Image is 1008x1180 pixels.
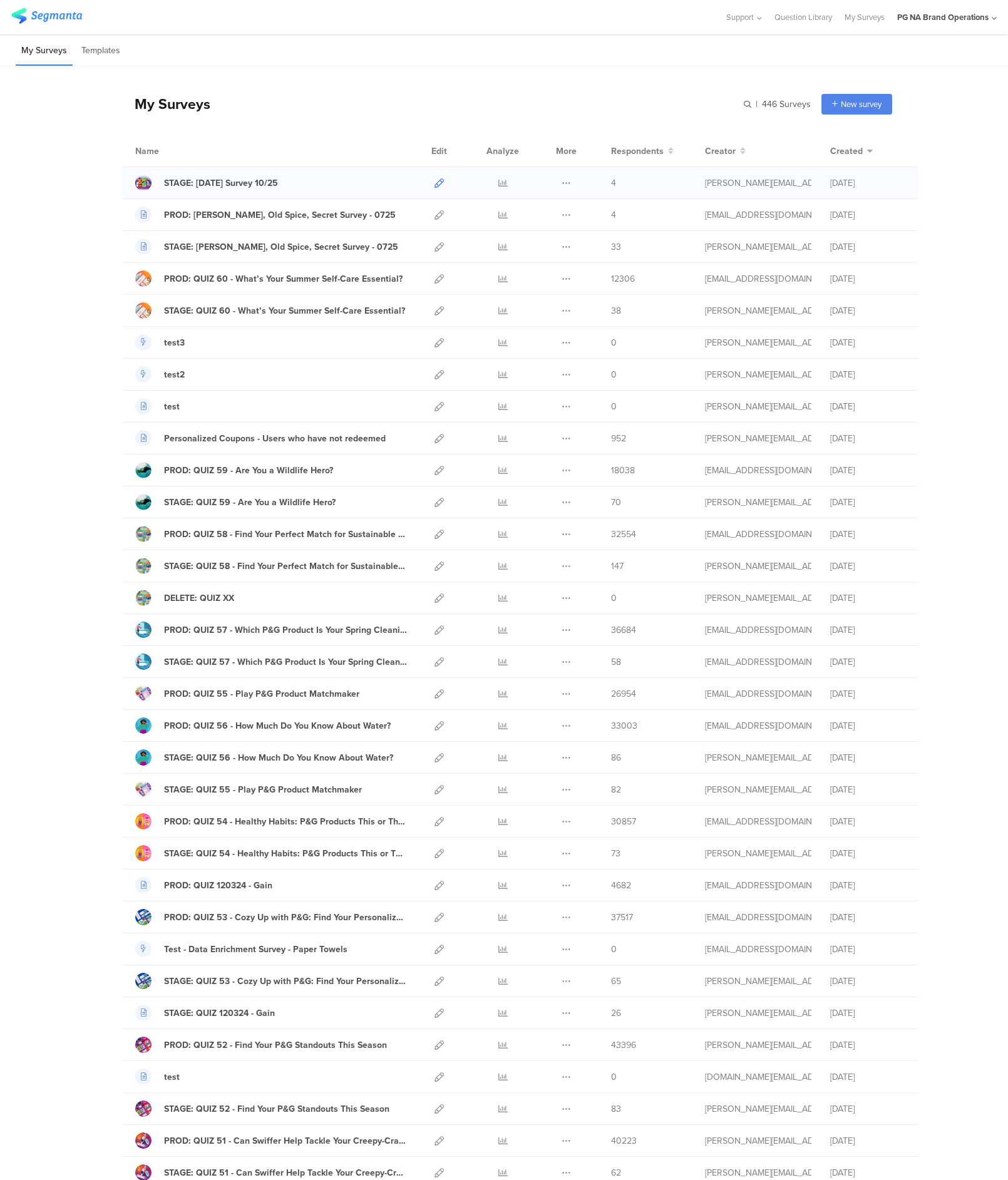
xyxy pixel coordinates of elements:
div: PROD: Olay, Old Spice, Secret Survey - 0725 [164,208,396,222]
span: Creator [705,145,736,158]
div: STAGE: QUIZ 53 - Cozy Up with P&G: Find Your Personalized Cold-Weather Essentials [164,975,407,988]
a: PROD: QUIZ 57 - Which P&G Product Is Your Spring Cleaning Must-Have? [135,622,407,638]
div: [DATE] [830,240,905,254]
span: 70 [611,496,621,509]
div: PROD: QUIZ 54 - Healthy Habits: P&G Products This or That? [164,815,407,828]
span: 58 [611,655,621,669]
div: PROD: QUIZ 60 - What’s Your Summer Self-Care Essential? [164,272,403,285]
a: STAGE: [PERSON_NAME], Old Spice, Secret Survey - 0725 [135,239,398,255]
div: [DATE] [830,528,905,541]
div: STAGE: Diwali Survey 10/25 [164,177,278,190]
span: 30857 [611,815,636,828]
div: [DATE] [830,1166,905,1179]
div: gallup.r@pg.com [705,655,811,669]
div: STAGE: QUIZ 59 - Are You a Wildlife Hero? [164,496,336,509]
div: [DATE] [830,336,905,349]
a: test [135,1069,180,1085]
span: 37517 [611,911,633,924]
span: | [754,98,759,111]
div: [DATE] [830,400,905,413]
a: STAGE: QUIZ 55 - Play P&G Product Matchmaker [135,781,362,798]
div: [DATE] [830,687,905,700]
button: Respondents [611,145,674,158]
a: STAGE: QUIZ 57 - Which P&G Product Is Your Spring Cleaning Must-Have? [135,654,407,670]
a: STAGE: [DATE] Survey 10/25 [135,175,278,191]
span: 952 [611,432,626,445]
div: STAGE: QUIZ 54 - Healthy Habits: P&G Products This or That? [164,847,407,860]
button: Created [830,145,873,158]
a: STAGE: QUIZ 60 - What’s Your Summer Self-Care Essential? [135,302,405,319]
div: PROD: QUIZ 51 - Can Swiffer Help Tackle Your Creepy-Crawlies? [164,1134,407,1147]
div: shirley.j@pg.com [705,592,811,605]
div: shirley.j@pg.com [705,177,811,190]
div: STAGE: QUIZ 51 - Can Swiffer Help Tackle Your Creepy-Crawlies? [164,1166,407,1179]
a: STAGE: QUIZ 56 - How Much Do You Know About Water? [135,749,393,766]
div: yadav.vy.3@pg.com [705,208,811,222]
div: shirley.j@pg.com [705,1166,811,1179]
div: STAGE: QUIZ 52 - Find Your P&G Standouts This Season [164,1102,389,1116]
div: [DATE] [830,272,905,285]
div: PROD: QUIZ 53 - Cozy Up with P&G: Find Your Personalized Cold-Weather Essentials [164,911,407,924]
div: shirley.j@pg.com [705,783,811,796]
div: shirley.j@pg.com [705,1007,811,1020]
div: [DATE] [830,1102,905,1116]
span: 82 [611,783,621,796]
a: PROD: QUIZ 59 - Are You a Wildlife Hero? [135,462,333,478]
span: 0 [611,1070,617,1084]
div: yadav.vy.3@pg.com [705,815,811,828]
span: Created [830,145,863,158]
span: 4 [611,177,616,190]
span: 4682 [611,879,631,892]
span: 26 [611,1007,621,1020]
a: PROD: QUIZ 51 - Can Swiffer Help Tackle Your Creepy-Crawlies? [135,1132,407,1149]
div: [DATE] [830,911,905,924]
span: 65 [611,975,621,988]
div: test [164,400,180,413]
a: DELETE: QUIZ XX [135,590,234,606]
div: kumar.h.7@pg.com [705,911,811,924]
div: [DATE] [830,815,905,828]
div: test2 [164,368,185,381]
div: STAGE: QUIZ 57 - Which P&G Product Is Your Spring Cleaning Must-Have? [164,655,407,669]
span: 33 [611,240,621,254]
div: shirley.j@pg.com [705,560,811,573]
div: STAGE: QUIZ 60 - What’s Your Summer Self-Care Essential? [164,304,405,317]
div: Test - Data Enrichment Survey - Paper Towels [164,943,347,956]
span: 4 [611,208,616,222]
div: [DATE] [830,751,905,764]
span: 0 [611,592,617,605]
div: harish.kumar@ltimindtree.com [705,1134,811,1147]
a: PROD: QUIZ 53 - Cozy Up with P&G: Find Your Personalized Cold-Weather Essentials [135,909,407,925]
div: Personalized Coupons - Users who have not redeemed [164,432,386,445]
div: shirley.j@pg.com [705,975,811,988]
div: shirley.j@pg.com [705,304,811,317]
div: [DATE] [830,1039,905,1052]
div: [DATE] [830,592,905,605]
div: gallup.r@pg.com [705,943,811,956]
span: Respondents [611,145,664,158]
span: 0 [611,336,617,349]
div: larson.m@pg.com [705,400,811,413]
div: [DATE] [830,560,905,573]
a: STAGE: QUIZ 59 - Are You a Wildlife Hero? [135,494,336,510]
span: 40223 [611,1134,637,1147]
div: kumar.h.7@pg.com [705,623,811,637]
div: [DATE] [830,464,905,477]
div: STAGE: QUIZ 56 - How Much Do You Know About Water? [164,751,393,764]
a: PROD: QUIZ 58 - Find Your Perfect Match for Sustainable Living [135,526,407,542]
div: More [553,135,580,167]
div: shirley.j@pg.com [705,1102,811,1116]
div: [DATE] [830,1134,905,1147]
div: kumar.h.7@pg.com [705,528,811,541]
div: STAGE: Olay, Old Spice, Secret Survey - 0725 [164,240,398,254]
a: test2 [135,366,185,382]
div: shirley.j@pg.com [705,751,811,764]
div: PROD: QUIZ 58 - Find Your Perfect Match for Sustainable Living [164,528,407,541]
div: [DATE] [830,1070,905,1084]
a: PROD: QUIZ 52 - Find Your P&G Standouts This Season [135,1037,387,1053]
div: PG NA Brand Operations [897,11,989,23]
a: test3 [135,334,185,351]
div: kumar.h.7@pg.com [705,687,811,700]
div: [DATE] [830,208,905,222]
div: [DATE] [830,847,905,860]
